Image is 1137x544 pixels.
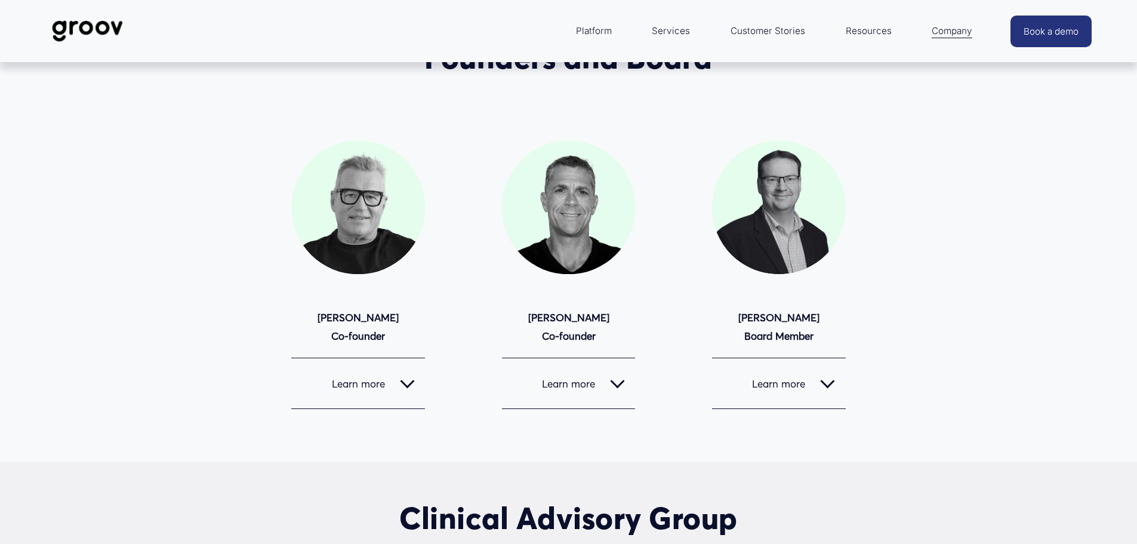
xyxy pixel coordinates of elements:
[712,358,846,408] button: Learn more
[528,311,609,342] strong: [PERSON_NAME] Co-founder
[1010,16,1092,47] a: Book a demo
[723,377,821,390] span: Learn more
[152,39,986,76] h2: Founders and Board
[502,358,636,408] button: Learn more
[302,377,400,390] span: Learn more
[646,17,696,45] a: Services
[513,377,611,390] span: Learn more
[576,23,612,39] span: Platform
[45,11,130,51] img: Groov | Workplace Science Platform | Unlock Performance | Drive Results
[932,23,972,39] span: Company
[840,17,898,45] a: folder dropdown
[738,311,819,342] strong: [PERSON_NAME] Board Member
[152,500,986,536] h2: Clinical Advisory Group
[291,358,425,408] button: Learn more
[570,17,618,45] a: folder dropdown
[926,17,978,45] a: folder dropdown
[318,311,399,342] strong: [PERSON_NAME] Co-founder
[846,23,892,39] span: Resources
[725,17,811,45] a: Customer Stories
